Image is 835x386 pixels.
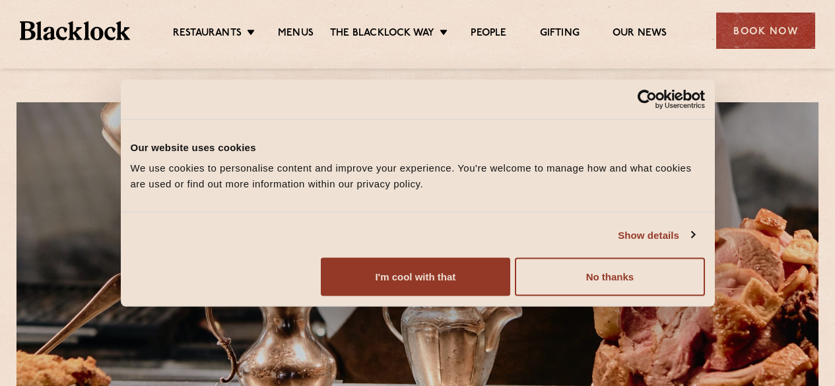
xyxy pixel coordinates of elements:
button: I'm cool with that [321,258,510,296]
div: Book Now [716,13,815,49]
a: Restaurants [173,27,242,42]
a: The Blacklock Way [330,27,434,42]
a: Usercentrics Cookiebot - opens in a new window [589,89,705,109]
div: Our website uses cookies [131,139,705,155]
a: Show details [618,227,694,243]
div: We use cookies to personalise content and improve your experience. You're welcome to manage how a... [131,160,705,192]
a: People [471,27,506,42]
a: Gifting [540,27,580,42]
a: Menus [278,27,314,42]
a: Our News [613,27,667,42]
button: No thanks [515,258,704,296]
img: BL_Textured_Logo-footer-cropped.svg [20,21,130,40]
